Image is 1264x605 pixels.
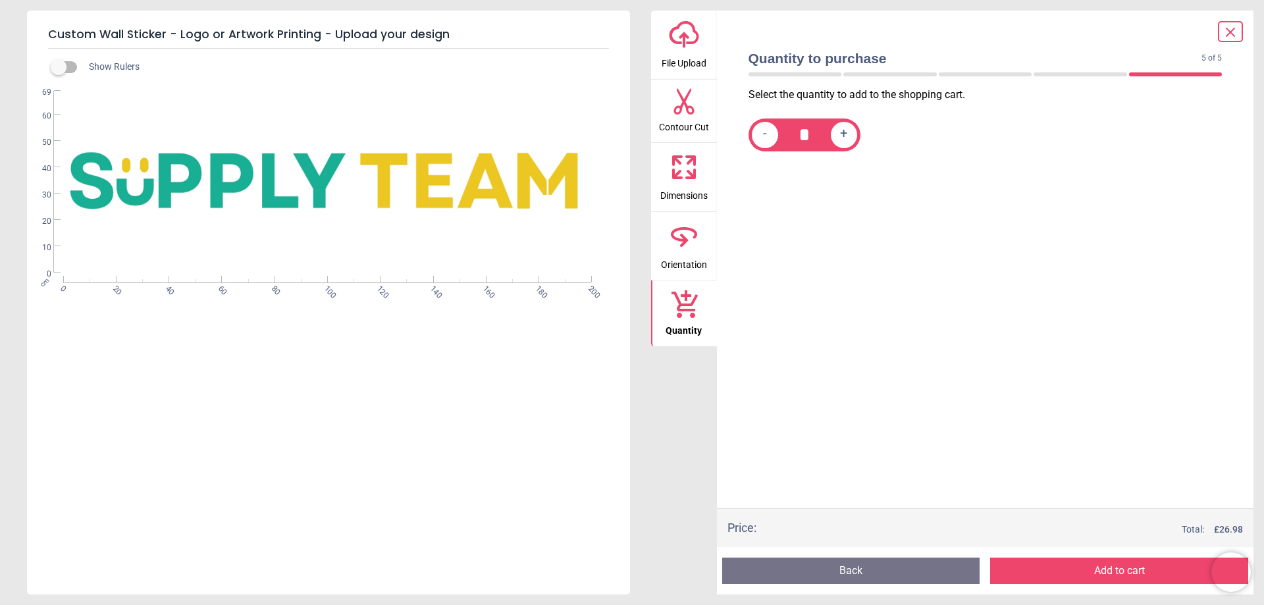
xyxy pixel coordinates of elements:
[763,126,767,143] span: -
[585,284,594,292] span: 200
[216,284,224,292] span: 60
[727,519,756,536] div: Price :
[533,284,541,292] span: 180
[1214,523,1243,537] span: £
[651,280,717,346] button: Quantity
[662,51,706,70] span: File Upload
[38,276,50,288] span: cm
[26,216,51,227] span: 20
[48,21,609,49] h5: Custom Wall Sticker - Logo or Artwork Printing - Upload your design
[26,87,51,98] span: 69
[651,212,717,280] button: Orientation
[661,252,707,272] span: Orientation
[26,190,51,201] span: 30
[1201,53,1222,64] span: 5 of 5
[651,11,717,79] button: File Upload
[1219,524,1243,535] span: 26.98
[57,284,66,292] span: 0
[666,318,702,338] span: Quantity
[59,59,630,75] div: Show Rulers
[749,88,1233,102] p: Select the quantity to add to the shopping cart.
[374,284,382,292] span: 120
[659,115,709,134] span: Contour Cut
[110,284,118,292] span: 20
[990,558,1248,584] button: Add to cart
[269,284,277,292] span: 80
[26,111,51,122] span: 60
[749,49,1202,68] span: Quantity to purchase
[26,163,51,174] span: 40
[660,183,708,203] span: Dimensions
[427,284,436,292] span: 140
[321,284,330,292] span: 100
[1211,552,1251,592] iframe: Brevo live chat
[480,284,488,292] span: 160
[776,523,1244,537] div: Total:
[26,242,51,253] span: 10
[26,137,51,148] span: 50
[26,269,51,280] span: 0
[722,558,980,584] button: Back
[840,126,847,143] span: +
[163,284,171,292] span: 40
[651,143,717,211] button: Dimensions
[651,80,717,143] button: Contour Cut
